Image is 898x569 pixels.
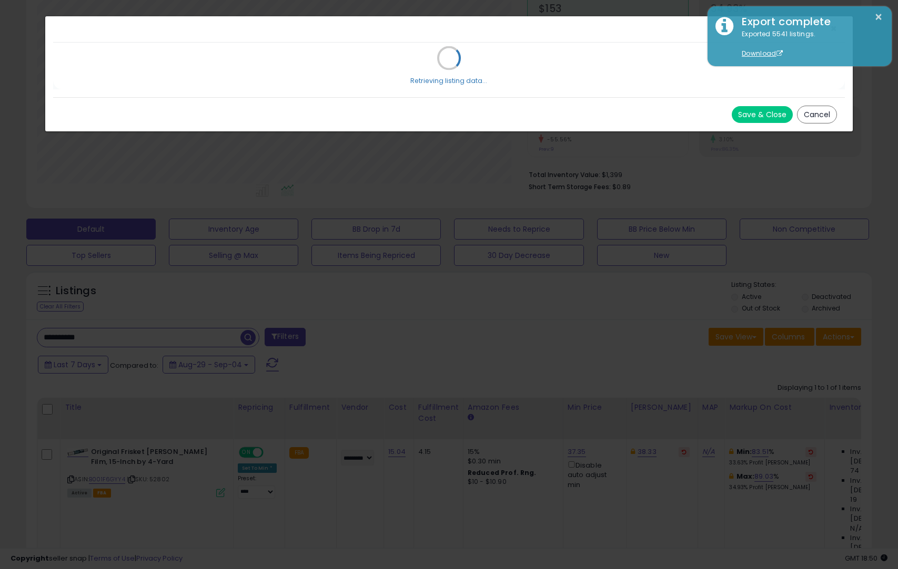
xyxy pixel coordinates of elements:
div: Exported 5541 listings. [734,29,884,59]
button: Cancel [797,106,837,123]
div: Export complete [734,14,884,29]
button: × [874,11,883,24]
div: Retrieving listing data... [410,76,487,86]
button: Save & Close [732,106,793,123]
a: Download [742,49,783,58]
